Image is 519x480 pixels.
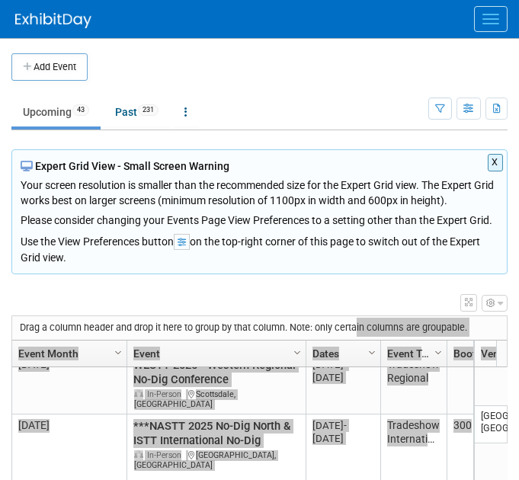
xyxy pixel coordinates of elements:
[291,347,303,359] span: Column Settings
[72,104,89,116] span: 43
[12,354,127,414] td: [DATE]
[21,208,498,228] div: Please consider changing your Events Page View Preferences to a setting other than the Expert Grid.
[134,389,143,397] img: In-Person Event
[111,341,127,363] a: Column Settings
[104,98,170,126] a: Past231
[432,347,444,359] span: Column Settings
[15,13,91,28] img: ExhibitDay
[12,316,507,341] div: Drag a column header and drop it here to group by that column. Note: only certain columns are gro...
[366,347,378,359] span: Column Settings
[21,228,498,265] div: Use the View Preferences button on the top-right corner of this page to switch out of the Expert ...
[133,358,296,386] a: WESTT 2025 - Western Regional No-Dig Conference
[21,158,498,174] div: Expert Grid View - Small Screen Warning
[380,354,447,414] td: Tradeshow Regional
[133,341,296,366] a: Event
[387,341,437,366] a: Event Type (Tradeshow National, Regional, State, Sponsorship, Assoc Event)
[488,154,504,171] button: X
[11,98,101,126] a: Upcoming43
[133,419,290,447] a: ***NASTT 2025 No-Dig North & ISTT International No-Dig
[364,341,381,363] a: Column Settings
[138,104,159,116] span: 231
[312,432,373,445] div: [DATE]
[133,448,299,471] div: [GEOGRAPHIC_DATA], [GEOGRAPHIC_DATA]
[431,341,447,363] a: Column Settings
[312,419,373,432] div: [DATE]
[344,359,347,370] span: -
[21,174,498,228] div: Your screen resolution is smaller than the recommended size for the Expert Grid view. The Expert ...
[133,387,299,410] div: Scottsdale, [GEOGRAPHIC_DATA]
[134,450,143,458] img: In-Person Event
[312,341,370,366] a: Dates
[147,450,186,460] span: In-Person
[312,371,373,384] div: [DATE]
[112,347,124,359] span: Column Settings
[344,420,347,431] span: -
[474,6,508,32] button: Menu
[18,341,117,366] a: Event Month
[11,53,88,81] button: Add Event
[290,341,306,363] a: Column Settings
[147,389,186,399] span: In-Person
